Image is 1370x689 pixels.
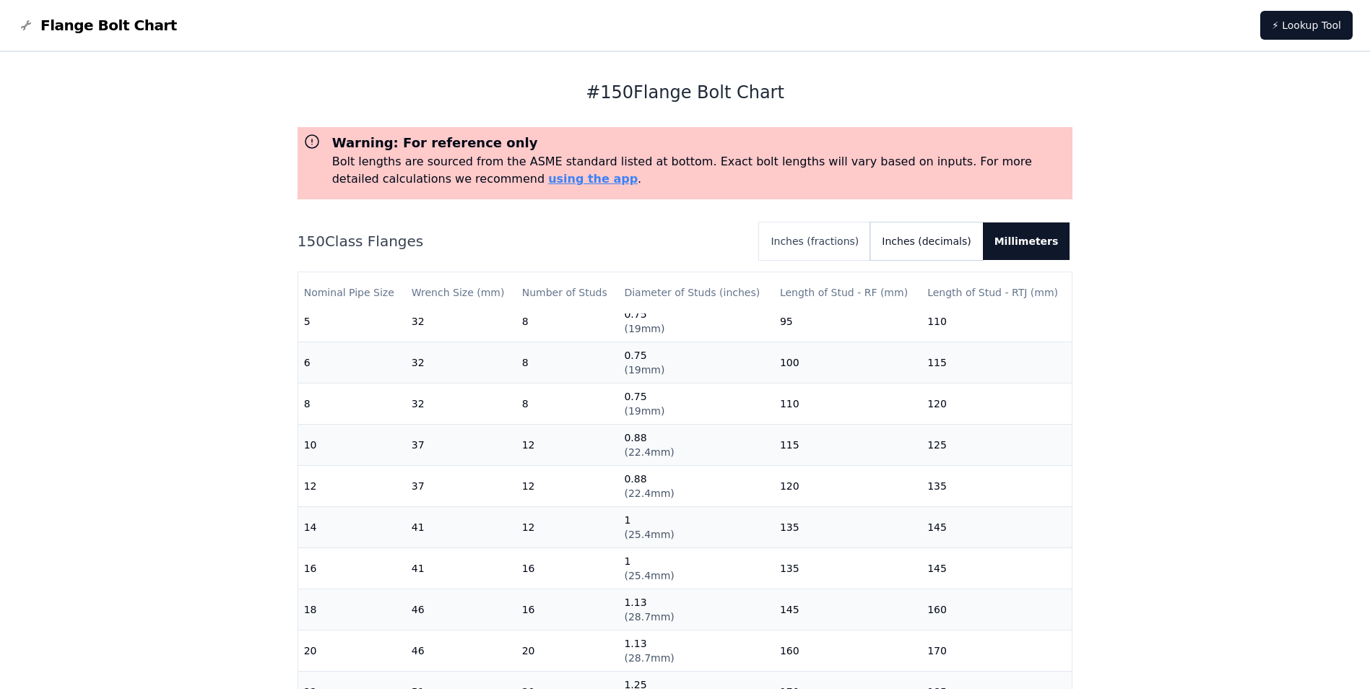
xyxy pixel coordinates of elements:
h3: Warning: For reference only [332,133,1067,153]
th: Length of Stud - RTJ (mm) [922,272,1072,313]
td: 8 [516,383,619,424]
td: 115 [774,424,922,465]
td: 41 [406,547,516,589]
td: 16 [298,547,406,589]
a: Flange Bolt Chart LogoFlange Bolt Chart [17,15,177,35]
td: 145 [922,547,1072,589]
p: Bolt lengths are sourced from the ASME standard listed at bottom. Exact bolt lengths will vary ba... [332,153,1067,188]
td: 115 [922,342,1072,383]
th: Wrench Size (mm) [406,272,516,313]
td: 32 [406,342,516,383]
td: 41 [406,506,516,547]
span: Flange Bolt Chart [40,15,177,35]
td: 12 [516,506,619,547]
td: 10 [298,424,406,465]
td: 8 [516,300,619,342]
td: 0.88 [618,465,773,506]
td: 1 [618,547,773,589]
span: ( 19mm ) [624,364,664,376]
img: Flange Bolt Chart Logo [17,17,35,34]
button: Millimeters [983,222,1070,260]
span: ( 19mm ) [624,405,664,417]
td: 16 [516,589,619,630]
td: 12 [516,424,619,465]
span: ( 28.7mm ) [624,611,674,623]
td: 100 [774,342,922,383]
td: 110 [922,300,1072,342]
td: 46 [406,630,516,671]
button: Inches (fractions) [759,222,870,260]
td: 120 [922,383,1072,424]
a: ⚡ Lookup Tool [1260,11,1353,40]
th: Nominal Pipe Size [298,272,406,313]
td: 145 [774,589,922,630]
td: 120 [774,465,922,506]
td: 135 [774,506,922,547]
button: Inches (decimals) [870,222,982,260]
td: 37 [406,424,516,465]
td: 95 [774,300,922,342]
td: 0.88 [618,424,773,465]
td: 6 [298,342,406,383]
th: Number of Studs [516,272,619,313]
span: ( 25.4mm ) [624,529,674,540]
td: 125 [922,424,1072,465]
td: 8 [516,342,619,383]
td: 32 [406,383,516,424]
td: 14 [298,506,406,547]
span: ( 25.4mm ) [624,570,674,581]
td: 37 [406,465,516,506]
span: ( 28.7mm ) [624,652,674,664]
td: 170 [922,630,1072,671]
td: 160 [922,589,1072,630]
h1: # 150 Flange Bolt Chart [298,81,1073,104]
td: 1.13 [618,589,773,630]
span: ( 22.4mm ) [624,487,674,499]
td: 12 [516,465,619,506]
td: 32 [406,300,516,342]
td: 18 [298,589,406,630]
td: 145 [922,506,1072,547]
th: Length of Stud - RF (mm) [774,272,922,313]
td: 5 [298,300,406,342]
td: 16 [516,547,619,589]
td: 1 [618,506,773,547]
span: ( 22.4mm ) [624,446,674,458]
span: ( 19mm ) [624,323,664,334]
td: 0.75 [618,300,773,342]
td: 110 [774,383,922,424]
td: 0.75 [618,342,773,383]
td: 46 [406,589,516,630]
td: 135 [922,465,1072,506]
a: using the app [548,172,638,186]
th: Diameter of Studs (inches) [618,272,773,313]
td: 8 [298,383,406,424]
td: 12 [298,465,406,506]
td: 160 [774,630,922,671]
td: 1.13 [618,630,773,671]
td: 0.75 [618,383,773,424]
h2: 150 Class Flanges [298,231,748,251]
td: 135 [774,547,922,589]
td: 20 [516,630,619,671]
td: 20 [298,630,406,671]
